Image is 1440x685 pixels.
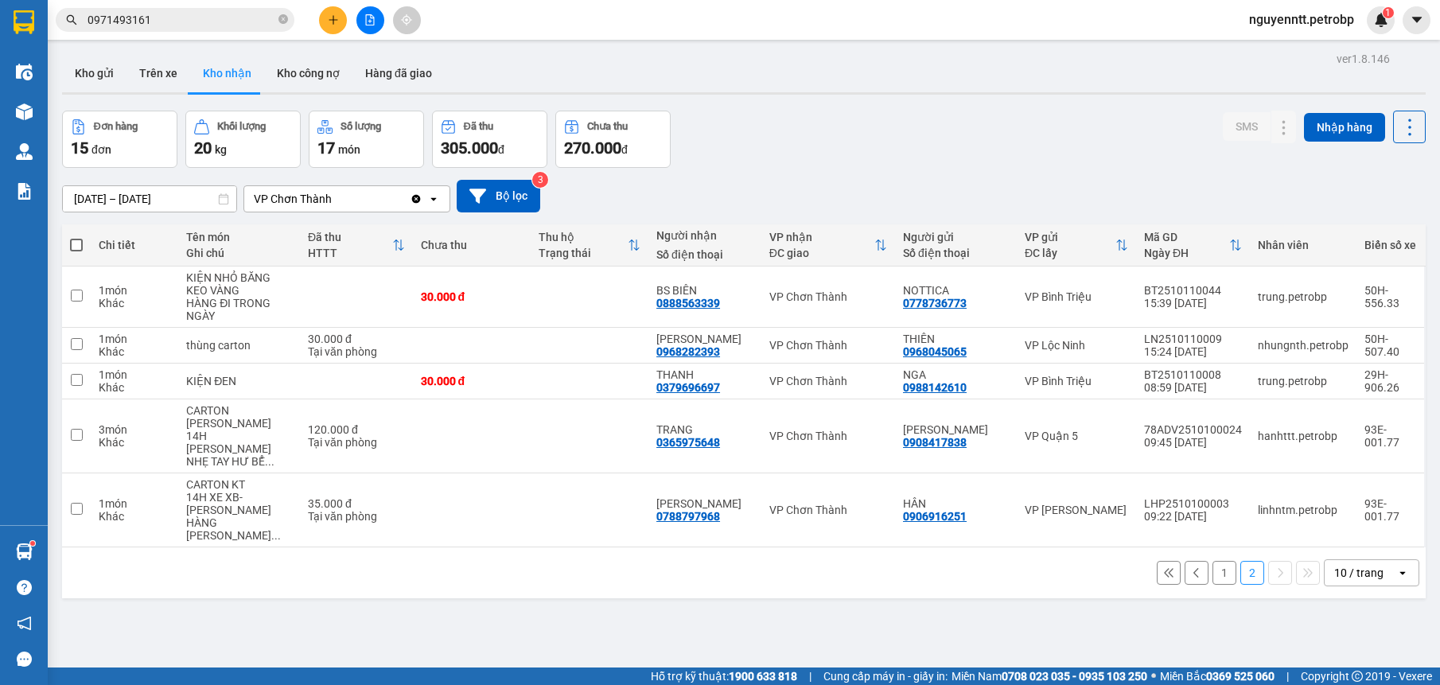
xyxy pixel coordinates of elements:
[1144,231,1229,243] div: Mã GD
[16,103,33,120] img: warehouse-icon
[1144,423,1242,436] div: 78ADV2510100024
[1025,430,1128,442] div: VP Quận 5
[309,111,424,168] button: Số lượng17món
[1017,224,1136,267] th: Toggle SortBy
[186,339,292,352] div: thùng carton
[186,478,292,491] div: CARTON KT
[194,138,212,158] span: 20
[1286,667,1289,685] span: |
[16,143,33,160] img: warehouse-icon
[531,224,648,267] th: Toggle SortBy
[769,247,874,259] div: ĐC giao
[99,345,170,358] div: Khác
[427,193,440,205] svg: open
[421,239,523,251] div: Chưa thu
[1258,504,1349,516] div: linhntm.petrobp
[16,183,33,200] img: solution-icon
[91,143,111,156] span: đơn
[539,231,628,243] div: Thu hộ
[1002,670,1147,683] strong: 0708 023 035 - 0935 103 250
[1236,10,1367,29] span: nguyenntt.petrobp
[769,504,887,516] div: VP Chơn Thành
[1144,436,1242,449] div: 09:45 [DATE]
[809,667,811,685] span: |
[903,510,967,523] div: 0906916251
[308,436,405,449] div: Tại văn phòng
[1025,504,1128,516] div: VP [PERSON_NAME]
[498,143,504,156] span: đ
[1364,333,1416,358] div: 50H-507.40
[769,339,887,352] div: VP Chơn Thành
[1403,6,1430,34] button: caret-down
[186,375,292,387] div: KIỆN ĐEN
[88,11,275,29] input: Tìm tên, số ĐT hoặc mã đơn
[393,6,421,34] button: aim
[1337,50,1390,68] div: ver 1.8.146
[99,381,170,394] div: Khác
[1410,13,1424,27] span: caret-down
[1383,7,1394,18] sup: 1
[903,297,967,309] div: 0778736773
[432,111,547,168] button: Đã thu305.000đ
[190,54,264,92] button: Kho nhận
[587,121,628,132] div: Chưa thu
[341,121,381,132] div: Số lượng
[903,231,1009,243] div: Người gửi
[903,497,1009,510] div: HÂN
[1025,231,1115,243] div: VP gửi
[16,64,33,80] img: warehouse-icon
[317,138,335,158] span: 17
[126,54,190,92] button: Trên xe
[761,224,895,267] th: Toggle SortBy
[186,297,292,322] div: HÀNG ĐI TRONG NGÀY
[555,111,671,168] button: Chưa thu270.000đ
[1364,368,1416,394] div: 29H-906.26
[656,345,720,358] div: 0968282393
[186,231,292,243] div: Tên món
[17,652,32,667] span: message
[1385,7,1391,18] span: 1
[308,510,405,523] div: Tại văn phòng
[1364,423,1416,449] div: 93E-001.77
[769,375,887,387] div: VP Chơn Thành
[300,224,413,267] th: Toggle SortBy
[308,333,405,345] div: 30.000 đ
[186,430,292,468] div: 14H TỐI NHẬN NHẸ TAY HƯ BỂ KO ĐỀN
[903,381,967,394] div: 0988142610
[903,423,1009,436] div: ANH HÙNG
[99,497,170,510] div: 1 món
[338,143,360,156] span: món
[539,247,628,259] div: Trạng thái
[421,375,523,387] div: 30.000 đ
[1258,239,1349,251] div: Nhân viên
[186,271,292,297] div: KIỆN NHỎ BĂNG KEO VÀNG
[464,121,493,132] div: Đã thu
[656,510,720,523] div: 0788797968
[1160,667,1275,685] span: Miền Bắc
[186,404,292,430] div: CARTON NILONG TRẮNG
[952,667,1147,685] span: Miền Nam
[308,497,405,510] div: 35.000 đ
[17,580,32,595] span: question-circle
[1240,561,1264,585] button: 2
[99,423,170,436] div: 3 món
[656,381,720,394] div: 0379696697
[903,333,1009,345] div: THIÊN
[308,423,405,436] div: 120.000 đ
[656,297,720,309] div: 0888563339
[1025,290,1128,303] div: VP Bình Triệu
[656,284,753,297] div: BS BIÊN
[328,14,339,25] span: plus
[903,247,1009,259] div: Số điện thoại
[1136,224,1250,267] th: Toggle SortBy
[769,430,887,442] div: VP Chơn Thành
[656,248,753,261] div: Số điện thoại
[215,143,227,156] span: kg
[1374,13,1388,27] img: icon-new-feature
[401,14,412,25] span: aim
[903,345,967,358] div: 0968045065
[903,284,1009,297] div: NOTTICA
[1144,333,1242,345] div: LN2510110009
[99,284,170,297] div: 1 món
[1304,113,1385,142] button: Nhập hàng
